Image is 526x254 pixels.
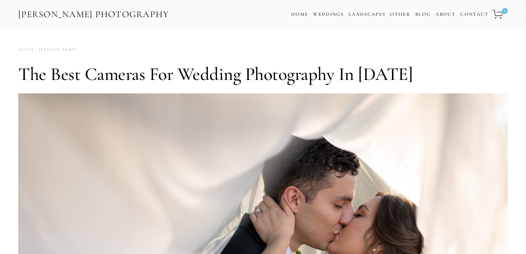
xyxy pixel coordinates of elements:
[390,11,411,17] a: Other
[291,9,308,20] a: Home
[348,11,385,17] a: Landscapes
[34,45,77,55] a: [PERSON_NAME]
[18,63,508,85] h1: The Best Cameras for Wedding Photography in [DATE]
[313,11,344,17] a: Weddings
[415,9,431,20] a: Blog
[491,5,508,23] a: 0 items in cart
[502,8,508,14] span: 0
[435,9,456,20] a: About
[460,9,488,20] a: Contact
[18,6,170,23] a: [PERSON_NAME] Photography
[18,45,34,55] time: [DATE]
